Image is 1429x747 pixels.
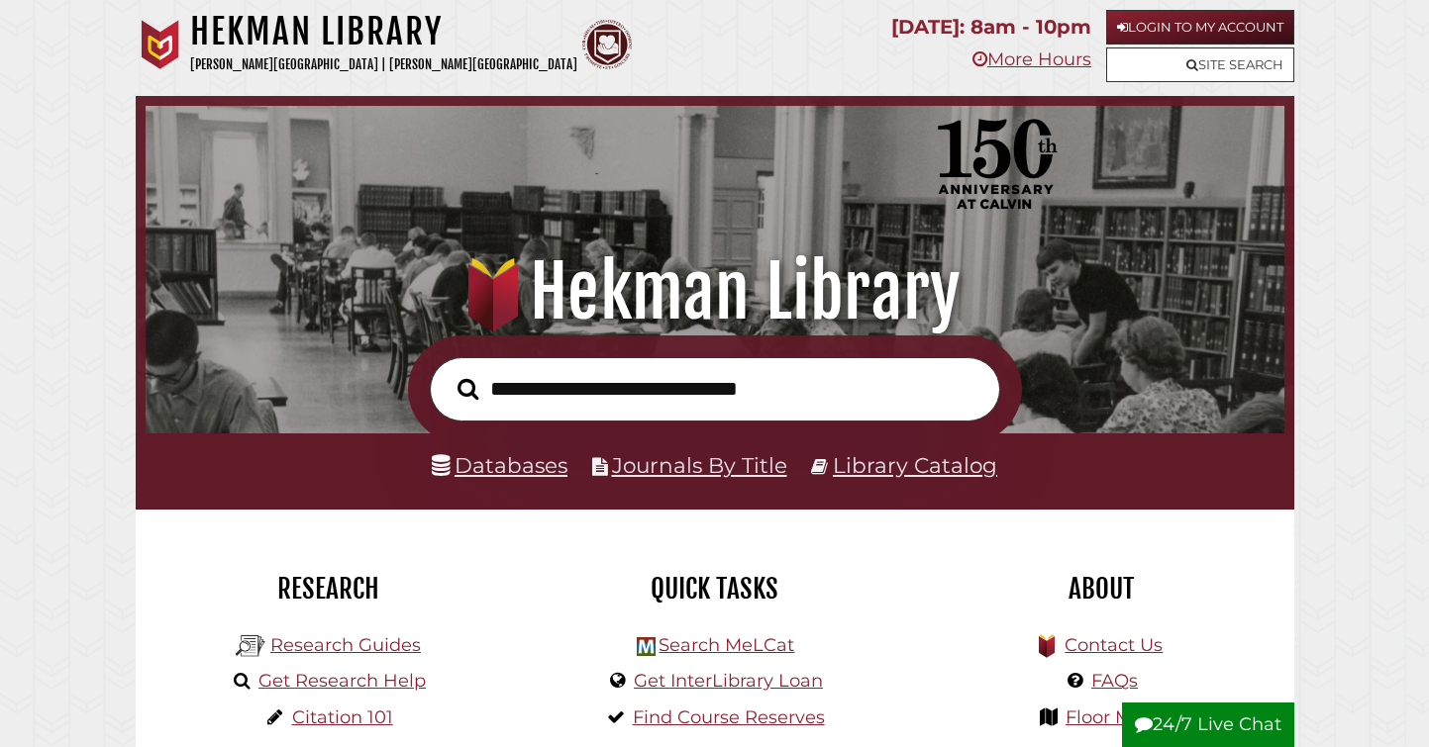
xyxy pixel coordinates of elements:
a: Journals By Title [612,452,787,478]
img: Hekman Library Logo [236,631,265,661]
a: More Hours [972,48,1091,70]
a: Get Research Help [258,670,426,692]
h1: Hekman Library [166,248,1263,335]
a: Floor Maps [1066,706,1164,728]
a: Citation 101 [292,706,393,728]
button: Search [448,373,488,406]
a: FAQs [1091,670,1138,692]
img: Calvin Theological Seminary [582,20,632,69]
i: Search [458,377,478,400]
h2: Quick Tasks [537,572,893,606]
p: [DATE]: 8am - 10pm [891,10,1091,45]
img: Hekman Library Logo [637,637,656,656]
a: Search MeLCat [659,634,794,656]
h2: About [923,572,1279,606]
a: Databases [432,452,567,478]
a: Contact Us [1065,634,1163,656]
h2: Research [151,572,507,606]
a: Site Search [1106,47,1294,82]
a: Login to My Account [1106,10,1294,45]
img: Calvin University [136,20,185,69]
a: Research Guides [270,634,421,656]
a: Get InterLibrary Loan [634,670,823,692]
a: Library Catalog [833,452,997,478]
p: [PERSON_NAME][GEOGRAPHIC_DATA] | [PERSON_NAME][GEOGRAPHIC_DATA] [190,53,577,76]
a: Find Course Reserves [633,706,825,728]
h1: Hekman Library [190,10,577,53]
